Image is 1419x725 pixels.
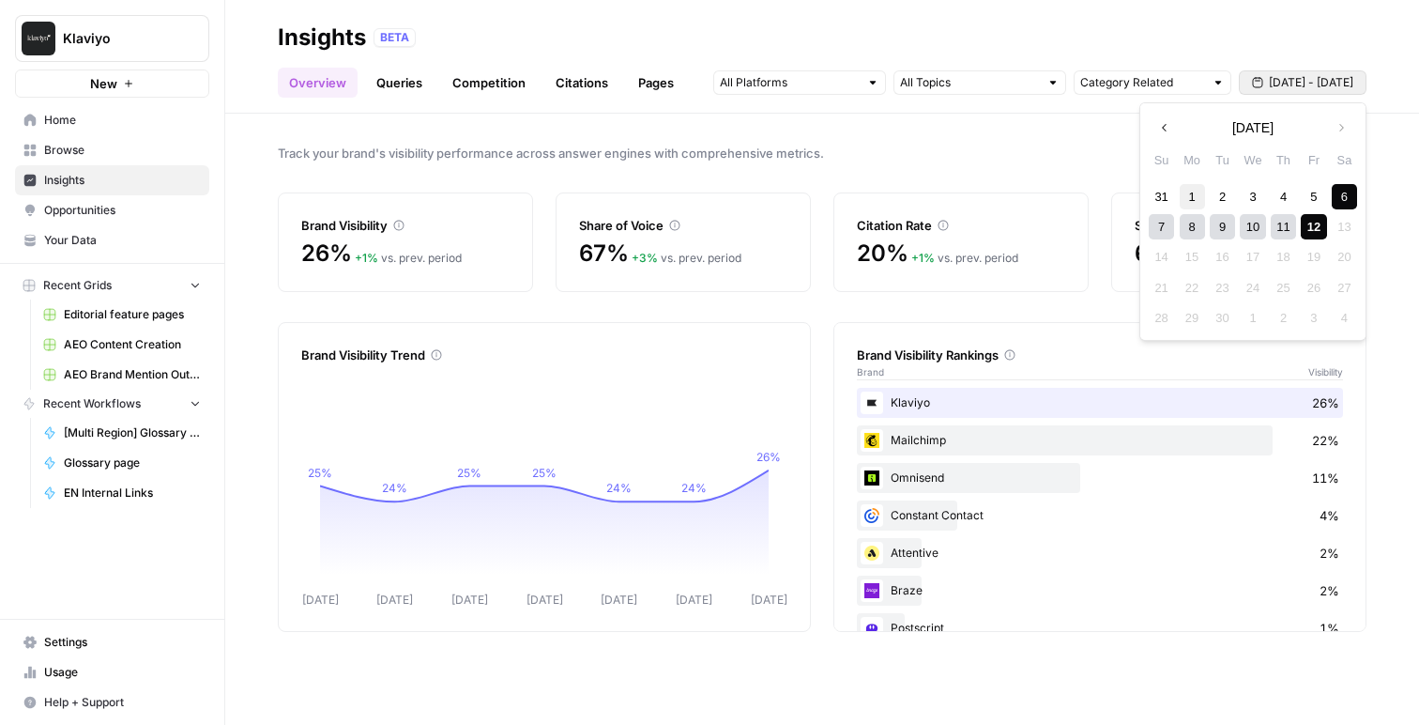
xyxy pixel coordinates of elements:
a: Overview [278,68,358,98]
div: Mailchimp [857,425,1343,455]
a: Usage [15,657,209,687]
div: Choose Wednesday, September 3rd, 2025 [1240,184,1265,209]
input: All Topics [900,73,1039,92]
span: Opportunities [44,202,201,219]
div: Choose Saturday, September 6th, 2025 [1332,184,1357,209]
button: Workspace: Klaviyo [15,15,209,62]
div: vs. prev. period [911,250,1018,267]
tspan: [DATE] [676,593,712,607]
span: Browse [44,142,201,159]
tspan: 25% [457,466,481,480]
button: Recent Grids [15,271,209,300]
a: AEO Content Creation [35,330,209,360]
div: vs. prev. period [632,250,741,267]
div: Choose Monday, September 8th, 2025 [1180,214,1205,239]
tspan: [DATE] [302,593,339,607]
span: + 1 % [355,251,378,265]
span: [Multi Region] Glossary Page [64,424,201,441]
span: Brand [857,364,884,379]
div: Not available Tuesday, September 16th, 2025 [1210,244,1235,270]
div: Not available Tuesday, September 30th, 2025 [1210,305,1235,331]
span: 4% [1320,506,1339,525]
div: Constant Contact [857,501,1343,531]
div: Not available Saturday, September 20th, 2025 [1332,244,1357,270]
span: Recent Workflows [43,395,141,412]
div: Not available Sunday, September 21st, 2025 [1149,275,1174,301]
a: Insights [15,165,209,195]
div: Not available Saturday, September 27th, 2025 [1332,275,1357,301]
div: Not available Wednesday, October 1st, 2025 [1240,305,1265,331]
div: Not available Monday, September 29th, 2025 [1180,305,1205,331]
span: 26% [301,239,351,269]
div: Tu [1210,147,1235,173]
tspan: [DATE] [526,593,563,607]
div: Not available Monday, September 15th, 2025 [1180,244,1205,270]
div: Choose Thursday, September 4th, 2025 [1271,184,1296,209]
span: Home [44,112,201,129]
div: [DATE] - [DATE] [1139,102,1366,341]
div: Not available Tuesday, September 23rd, 2025 [1210,275,1235,301]
img: d03zj4el0aa7txopwdneenoutvcu [861,392,883,414]
img: or48ckoj2dr325ui2uouqhqfwspy [861,467,883,489]
div: Not available Wednesday, September 17th, 2025 [1240,244,1265,270]
span: 67 [1135,239,1162,269]
div: Not available Sunday, September 28th, 2025 [1149,305,1174,331]
span: 22% [1312,431,1339,450]
div: Not available Monday, September 22nd, 2025 [1180,275,1205,301]
a: Settings [15,627,209,657]
a: AEO Brand Mention Outreach [35,360,209,390]
tspan: [DATE] [376,593,413,607]
img: pg21ys236mnd3p55lv59xccdo3xy [861,429,883,452]
div: Not available Sunday, September 14th, 2025 [1149,244,1174,270]
div: month 2025-09 [1146,181,1359,333]
span: [DATE] - [DATE] [1269,74,1353,91]
tspan: [DATE] [451,593,488,607]
div: Mo [1180,147,1205,173]
span: 20% [857,239,908,269]
span: 2% [1320,544,1339,563]
span: + 1 % [911,251,935,265]
tspan: 24% [382,481,407,495]
a: Citations [544,68,619,98]
span: Help + Support [44,694,201,711]
div: Sa [1332,147,1357,173]
div: Not available Thursday, September 18th, 2025 [1271,244,1296,270]
span: EN Internal Links [64,485,201,501]
div: Braze [857,576,1343,606]
div: Share of Voice [579,216,787,235]
tspan: [DATE] [751,593,787,607]
div: BETA [374,28,416,47]
div: Choose Wednesday, September 10th, 2025 [1240,214,1265,239]
a: EN Internal Links [35,478,209,508]
div: Not available Friday, October 3rd, 2025 [1301,305,1326,331]
div: Brand Visibility [301,216,510,235]
div: Fr [1301,147,1326,173]
tspan: 24% [606,481,632,495]
div: Th [1271,147,1296,173]
tspan: 26% [756,450,781,464]
div: Su [1149,147,1174,173]
span: 2% [1320,581,1339,600]
span: AEO Content Creation [64,336,201,353]
tspan: 25% [308,466,332,480]
div: Brand Visibility Trend [301,346,787,364]
span: AEO Brand Mention Outreach [64,366,201,383]
div: Klaviyo [857,388,1343,418]
div: Not available Thursday, September 25th, 2025 [1271,275,1296,301]
span: Glossary page [64,455,201,471]
span: Visibility [1308,364,1343,379]
div: Not available Friday, September 19th, 2025 [1301,244,1326,270]
div: Choose Tuesday, September 9th, 2025 [1210,214,1235,239]
div: Choose Sunday, August 31st, 2025 [1149,184,1174,209]
span: + 3 % [632,251,658,265]
div: Choose Friday, September 5th, 2025 [1301,184,1326,209]
tspan: [DATE] [601,593,637,607]
div: Choose Tuesday, September 2nd, 2025 [1210,184,1235,209]
div: Not available Wednesday, September 24th, 2025 [1240,275,1265,301]
tspan: 25% [532,466,557,480]
span: Recent Grids [43,277,112,294]
a: Pages [627,68,685,98]
span: Your Data [44,232,201,249]
div: Choose Sunday, September 7th, 2025 [1149,214,1174,239]
img: n07qf5yuhemumpikze8icgz1odva [861,542,883,564]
